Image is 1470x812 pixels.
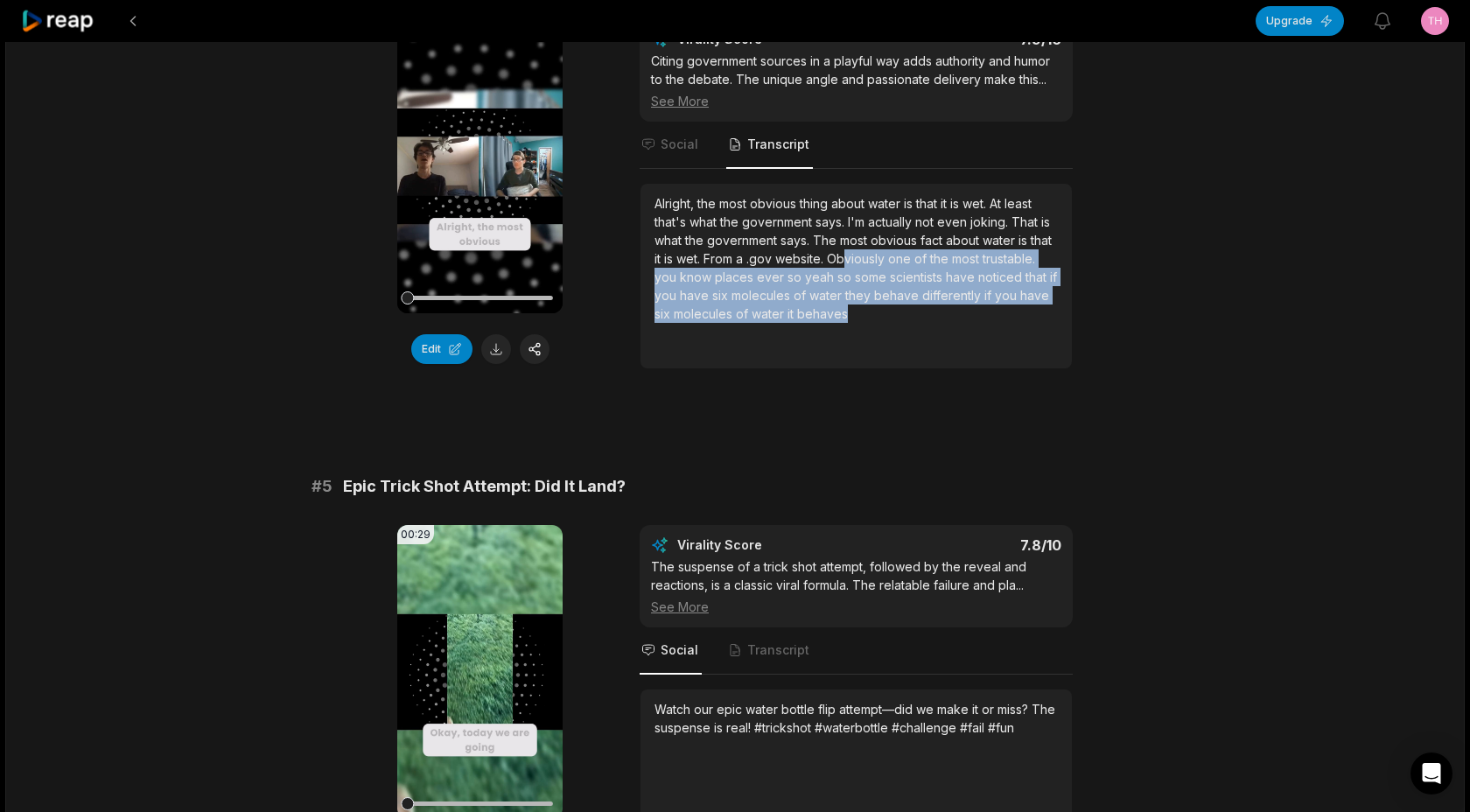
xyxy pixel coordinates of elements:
div: Citing government sources in a playful way adds authority and humor to the debate. The unique ang... [651,52,1061,110]
span: they [845,288,874,303]
span: water [752,306,787,321]
span: obvious [750,196,800,211]
span: water [809,288,845,303]
span: Transcript [747,136,809,153]
span: That [1011,214,1041,229]
span: if [1050,269,1057,284]
span: if [984,288,995,303]
span: says. [780,233,813,248]
span: is [1041,214,1050,229]
span: ever [757,269,787,284]
span: a [736,251,746,266]
span: of [794,288,809,303]
span: behaves [797,306,848,321]
span: most [719,196,750,211]
span: is [664,251,676,266]
div: See More [651,598,1061,616]
span: trustable. [983,251,1035,266]
span: most [840,233,871,248]
span: The [813,233,840,248]
span: it [787,306,797,321]
span: joking. [970,214,1011,229]
nav: Tabs [640,627,1073,675]
nav: Tabs [640,122,1073,169]
span: yeah [805,269,837,284]
span: six [712,288,731,303]
span: the [720,214,742,229]
span: Transcript [747,641,809,659]
span: of [736,306,752,321]
span: know [680,269,715,284]
span: places [715,269,757,284]
span: one [888,251,914,266]
span: noticed [978,269,1025,284]
button: Edit [411,334,472,364]
span: .gov [746,251,775,266]
span: Epic Trick Shot Attempt: Did It Land? [343,474,626,499]
span: wet. [676,251,703,266]
span: have [1020,288,1049,303]
span: Obviously [827,251,888,266]
span: is [904,196,916,211]
span: it [941,196,950,211]
span: so [837,269,855,284]
span: so [787,269,805,284]
span: that [1031,233,1052,248]
button: Upgrade [1256,6,1344,36]
span: water [983,233,1018,248]
span: government [707,233,780,248]
span: is [950,196,962,211]
span: actually [868,214,915,229]
span: # 5 [311,474,332,499]
div: 7.8 /10 [874,536,1062,554]
div: Open Intercom Messenger [1410,752,1452,794]
video: Your browser does not support mp4 format. [397,19,563,313]
span: From [703,251,736,266]
span: about [946,233,983,248]
span: is [1018,233,1031,248]
span: about [831,196,868,211]
span: thing [800,196,831,211]
span: molecules [674,306,736,321]
span: what [689,214,720,229]
span: website. [775,251,827,266]
span: that [1025,269,1050,284]
span: most [952,251,983,266]
span: it [654,251,664,266]
span: water [868,196,904,211]
span: government [742,214,815,229]
span: least [1004,196,1032,211]
span: Social [661,641,698,659]
span: that's [654,214,689,229]
span: you [654,288,680,303]
div: The suspense of a trick shot attempt, followed by the reveal and reactions, is a classic viral fo... [651,557,1061,616]
span: even [937,214,970,229]
span: the [697,196,719,211]
span: not [915,214,937,229]
div: See More [651,92,1061,110]
span: behave [874,288,922,303]
span: the [685,233,707,248]
span: says. [815,214,848,229]
span: At [990,196,1004,211]
div: Virality Score [677,536,865,554]
span: Alright, [654,196,697,211]
span: you [654,269,680,284]
span: have [680,288,712,303]
span: wet. [962,196,990,211]
span: of [914,251,930,266]
span: Social [661,136,698,153]
span: fact [920,233,946,248]
span: some [855,269,890,284]
span: scientists [890,269,946,284]
div: Watch our epic water bottle flip attempt—did we make it or miss? The suspense is real! #trickshot... [654,700,1058,737]
span: that [916,196,941,211]
span: have [946,269,978,284]
span: the [930,251,952,266]
span: molecules [731,288,794,303]
span: differently [922,288,984,303]
span: I'm [848,214,868,229]
span: six [654,306,674,321]
span: what [654,233,685,248]
span: obvious [871,233,920,248]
